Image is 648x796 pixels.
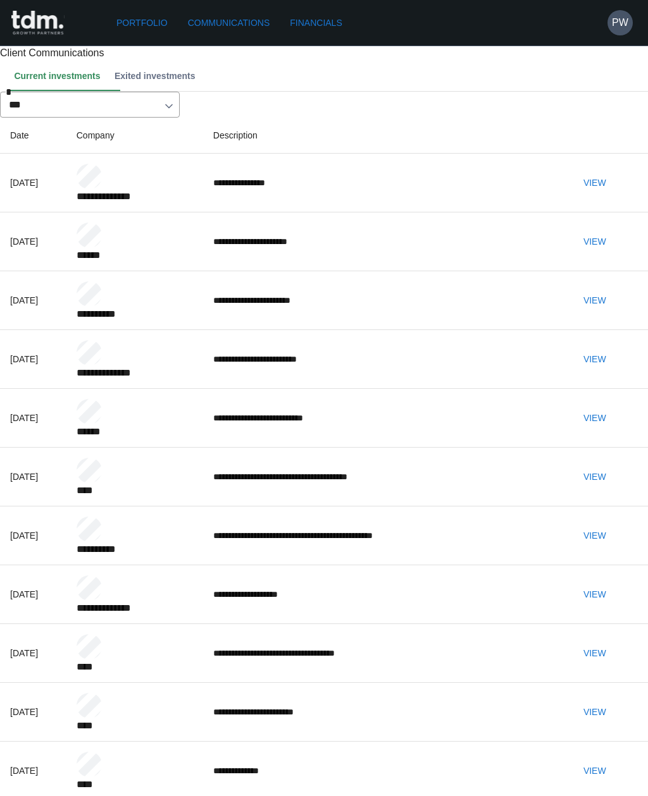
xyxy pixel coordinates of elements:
[285,11,347,35] a: Financials
[575,407,615,430] button: View
[575,171,615,195] button: View
[111,11,173,35] a: Portfolio
[575,524,615,548] button: View
[10,61,648,91] div: Client notes tab
[111,61,206,91] button: Exited investments
[575,642,615,665] button: View
[607,10,633,35] button: PW
[575,230,615,254] button: View
[183,11,275,35] a: Communications
[203,118,564,154] th: Description
[575,348,615,371] button: View
[575,465,615,489] button: View
[66,118,203,154] th: Company
[10,61,111,91] button: Current investments
[575,289,615,312] button: View
[612,15,628,30] h6: PW
[575,759,615,783] button: View
[575,583,615,606] button: View
[575,701,615,724] button: View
